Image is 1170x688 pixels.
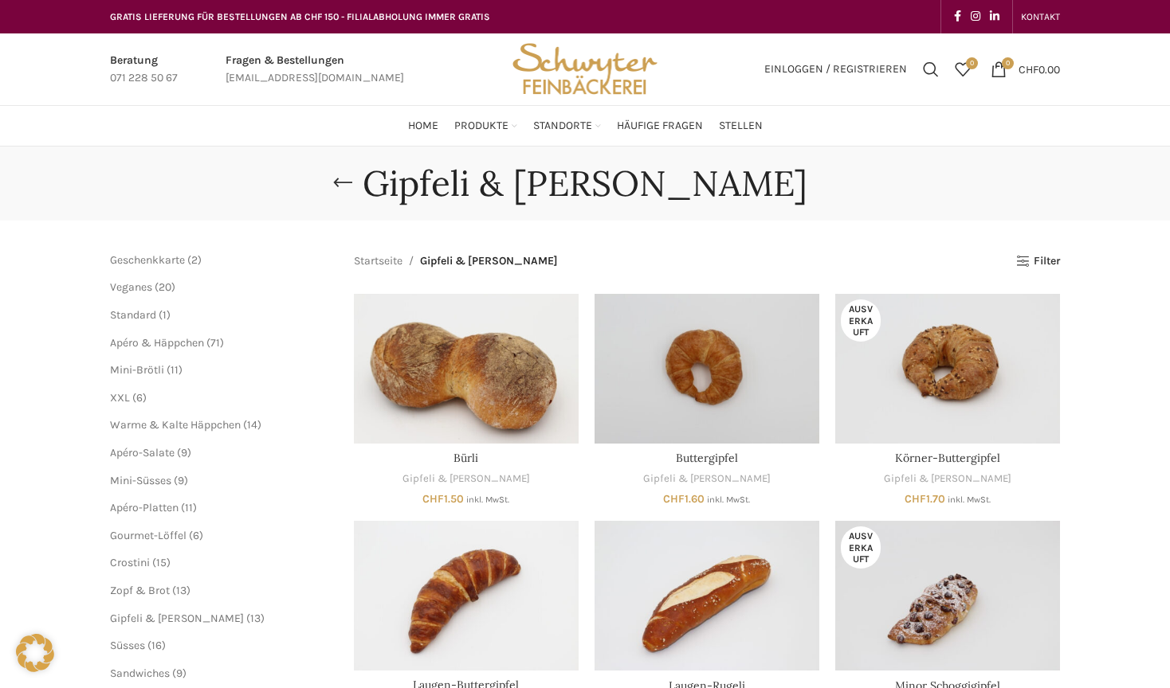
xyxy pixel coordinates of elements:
[354,252,402,270] a: Startseite
[966,57,978,69] span: 0
[323,167,363,199] a: Go back
[110,474,171,487] a: Mini-Süsses
[110,584,170,597] a: Zopf & Brot
[905,492,926,506] span: CHF
[191,253,198,267] span: 2
[408,110,438,142] a: Home
[617,110,703,142] a: Häufige Fragen
[110,446,175,459] a: Apéro-Salate
[663,492,705,506] bdi: 1.60
[835,521,1060,670] a: Minor Schoggigipfel
[110,363,164,377] a: Mini-Brötli
[617,119,703,134] span: Häufige Fragen
[110,52,178,88] a: Infobox link
[1021,11,1060,22] span: KONTAKT
[226,52,404,88] a: Infobox link
[1019,62,1060,76] bdi: 0.00
[915,53,947,85] a: Suchen
[947,53,979,85] a: 0
[110,391,130,405] a: XXL
[420,252,558,270] span: Gipfeli & [PERSON_NAME]
[1021,1,1060,33] a: KONTAKT
[884,471,1011,487] a: Gipfeli & [PERSON_NAME]
[719,119,763,134] span: Stellen
[110,336,204,350] a: Apéro & Häppchen
[454,110,517,142] a: Produkte
[193,529,199,542] span: 6
[676,451,738,465] a: Buttergipfel
[595,294,819,444] a: Buttergipfel
[110,280,152,294] a: Veganes
[110,529,186,542] a: Gourmet-Löffel
[110,253,185,267] span: Geschenkkarte
[422,492,444,506] span: CHF
[835,294,1060,444] a: Körner-Buttergipfel
[151,639,162,652] span: 16
[163,308,167,322] span: 1
[156,556,167,569] span: 15
[110,11,490,22] span: GRATIS LIEFERUNG FÜR BESTELLUNGEN AB CHF 150 - FILIALABHOLUNG IMMER GRATIS
[764,64,907,75] span: Einloggen / Registrieren
[408,119,438,134] span: Home
[533,119,592,134] span: Standorte
[102,110,1068,142] div: Main navigation
[402,471,530,487] a: Gipfeli & [PERSON_NAME]
[663,492,685,506] span: CHF
[948,494,991,505] small: inkl. MwSt.
[110,612,244,625] a: Gipfeli & [PERSON_NAME]
[507,33,663,105] img: Bäckerei Schwyter
[756,53,915,85] a: Einloggen / Registrieren
[1019,62,1038,76] span: CHF
[354,521,579,670] a: Laugen-Buttergipfel
[181,446,187,459] span: 9
[643,471,771,487] a: Gipfeli & [PERSON_NAME]
[1016,255,1060,268] a: Filter
[947,53,979,85] div: Meine Wunschliste
[247,418,257,432] span: 14
[110,556,150,569] a: Crostini
[185,501,193,514] span: 11
[110,666,170,680] a: Sandwiches
[110,501,179,514] a: Apéro-Platten
[159,280,171,294] span: 20
[454,119,508,134] span: Produkte
[110,418,241,432] a: Warme & Kalte Häppchen
[110,639,145,652] a: Süsses
[178,474,184,487] span: 9
[176,584,186,597] span: 13
[895,451,1000,465] a: Körner-Buttergipfel
[595,521,819,670] a: Laugen-Rugeli
[466,494,509,505] small: inkl. MwSt.
[533,110,601,142] a: Standorte
[176,666,183,680] span: 9
[507,61,663,75] a: Site logo
[171,363,179,377] span: 11
[949,6,966,28] a: Facebook social link
[983,53,1068,85] a: 0 CHF0.00
[354,294,579,444] a: Bürli
[422,492,464,506] bdi: 1.50
[110,308,156,322] a: Standard
[707,494,750,505] small: inkl. MwSt.
[719,110,763,142] a: Stellen
[841,526,881,569] span: Ausverkauft
[905,492,945,506] bdi: 1.70
[1002,57,1014,69] span: 0
[1013,1,1068,33] div: Secondary navigation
